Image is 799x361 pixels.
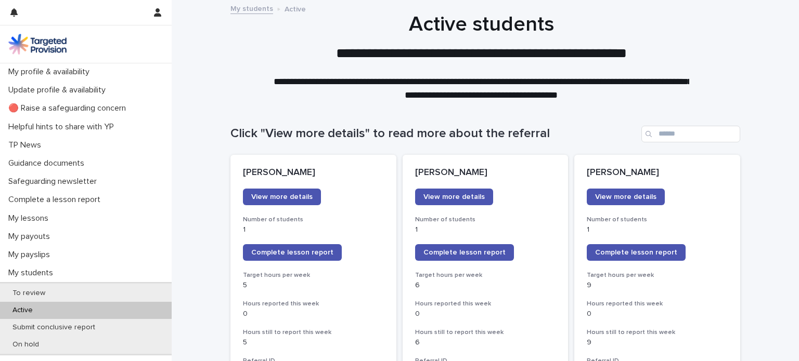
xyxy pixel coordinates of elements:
p: Active [4,306,41,315]
p: 6 [415,281,556,290]
img: M5nRWzHhSzIhMunXDL62 [8,34,67,55]
p: 🔴 Raise a safeguarding concern [4,103,134,113]
h3: Hours reported this week [243,300,384,308]
p: 0 [243,310,384,318]
span: Complete lesson report [423,249,506,256]
h3: Hours still to report this week [587,328,728,337]
p: Helpful hints to share with YP [4,122,122,132]
p: 0 [587,310,728,318]
a: View more details [587,189,665,205]
p: My payslips [4,250,58,260]
span: View more details [423,193,485,200]
p: [PERSON_NAME] [587,167,728,179]
span: Complete lesson report [251,249,333,256]
p: My students [4,268,61,278]
h3: Number of students [587,216,728,224]
p: My profile & availability [4,67,98,77]
a: My students [230,2,273,14]
p: 5 [243,338,384,347]
h3: Hours reported this week [415,300,556,308]
h3: Hours still to report this week [243,328,384,337]
a: Complete lesson report [587,244,686,261]
a: View more details [415,189,493,205]
p: 6 [415,338,556,347]
p: 1 [415,225,556,234]
input: Search [641,126,740,142]
span: Complete lesson report [595,249,677,256]
h1: Active students [226,12,736,37]
p: TP News [4,140,49,150]
p: [PERSON_NAME] [243,167,384,179]
p: [PERSON_NAME] [415,167,556,179]
p: Complete a lesson report [4,195,109,205]
p: Submit conclusive report [4,323,104,332]
h3: Hours still to report this week [415,328,556,337]
a: Complete lesson report [415,244,514,261]
p: My lessons [4,213,57,223]
p: On hold [4,340,47,349]
p: Guidance documents [4,158,93,168]
h3: Target hours per week [243,271,384,279]
p: 9 [587,281,728,290]
p: 1 [587,225,728,234]
p: 1 [243,225,384,234]
h3: Target hours per week [415,271,556,279]
h1: Click "View more details" to read more about the referral [230,126,637,141]
h3: Number of students [243,216,384,224]
h3: Target hours per week [587,271,728,279]
span: View more details [251,193,313,200]
a: Complete lesson report [243,244,342,261]
p: 0 [415,310,556,318]
p: My payouts [4,232,58,242]
p: Update profile & availability [4,85,114,95]
p: To review [4,289,54,298]
p: 9 [587,338,728,347]
span: View more details [595,193,656,200]
p: Active [285,3,306,14]
h3: Hours reported this week [587,300,728,308]
p: Safeguarding newsletter [4,177,105,186]
a: View more details [243,189,321,205]
h3: Number of students [415,216,556,224]
p: 5 [243,281,384,290]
